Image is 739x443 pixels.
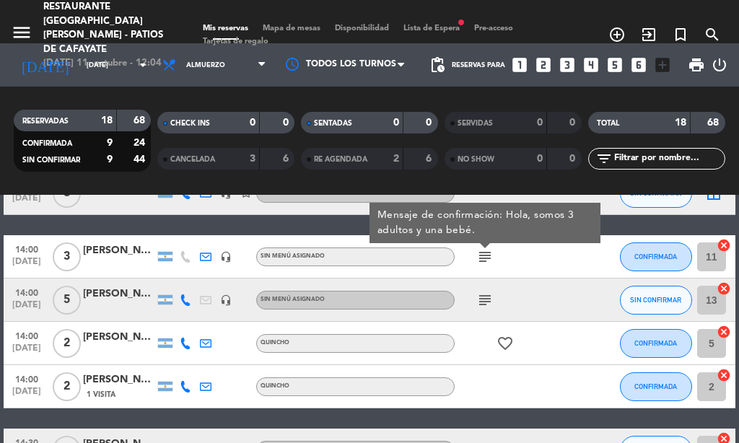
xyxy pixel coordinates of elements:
[537,118,543,128] strong: 0
[9,300,45,317] span: [DATE]
[261,297,325,302] span: Sin menú asignado
[711,56,728,74] i: power_settings_new
[457,18,465,27] span: fiber_manual_record
[467,25,520,32] span: Pre-acceso
[261,383,289,389] span: Quincho
[717,325,731,339] i: cancel
[220,251,232,263] i: headset_mic
[170,156,215,163] span: CANCELADA
[9,387,45,403] span: [DATE]
[186,61,225,69] span: Almuerzo
[630,296,681,304] span: SIN CONFIRMAR
[83,286,155,302] div: [PERSON_NAME]
[283,118,292,128] strong: 0
[620,242,692,271] button: CONFIRMADA
[87,389,115,400] span: 1 Visita
[476,291,494,309] i: subject
[704,26,721,43] i: search
[196,38,276,45] span: Tarjetas de regalo
[634,253,677,260] span: CONFIRMADA
[537,154,543,164] strong: 0
[605,56,624,74] i: looks_5
[452,61,505,69] span: Reservas para
[717,368,731,382] i: cancel
[582,56,600,74] i: looks_4
[261,190,325,196] span: Sin menú asignado
[261,340,289,346] span: Quincho
[314,120,352,127] span: SENTADAS
[22,140,72,147] span: CONFIRMADA
[53,372,81,401] span: 2
[83,242,155,259] div: [PERSON_NAME]
[653,56,672,74] i: add_box
[634,382,677,390] span: CONFIRMADA
[107,154,113,165] strong: 9
[426,154,434,164] strong: 6
[672,26,689,43] i: turned_in_not
[711,43,728,87] div: LOG OUT
[426,118,434,128] strong: 0
[707,118,722,128] strong: 68
[534,56,553,74] i: looks_two
[250,118,255,128] strong: 0
[597,120,619,127] span: TOTAL
[9,284,45,300] span: 14:00
[170,120,210,127] span: CHECK INS
[558,56,577,74] i: looks_3
[83,329,155,346] div: [PERSON_NAME]
[620,286,692,315] button: SIN CONFIRMAR
[83,372,155,388] div: [PERSON_NAME]
[101,115,113,126] strong: 18
[53,329,81,358] span: 2
[11,22,32,43] i: menu
[9,327,45,343] span: 14:00
[429,56,446,74] span: pending_actions
[377,208,593,238] div: Mensaje de confirmación: Hola, somos 3 adultos y una bebé.
[688,56,705,74] span: print
[458,120,493,127] span: SERVIDAS
[9,257,45,273] span: [DATE]
[9,193,45,210] span: [DATE]
[608,26,626,43] i: add_circle_outline
[283,154,292,164] strong: 6
[134,56,152,74] i: arrow_drop_down
[261,253,325,259] span: Sin menú asignado
[629,56,648,74] i: looks_6
[134,154,148,165] strong: 44
[196,25,255,32] span: Mis reservas
[22,118,69,125] span: RESERVADAS
[717,238,731,253] i: cancel
[11,51,79,79] i: [DATE]
[53,286,81,315] span: 5
[476,248,494,266] i: subject
[613,151,725,167] input: Filtrar por nombre...
[53,242,81,271] span: 3
[220,294,232,306] i: headset_mic
[620,372,692,401] button: CONFIRMADA
[393,154,399,164] strong: 2
[107,138,113,148] strong: 9
[620,329,692,358] button: CONFIRMADA
[134,138,148,148] strong: 24
[458,156,494,163] span: NO SHOW
[510,56,529,74] i: looks_one
[569,118,578,128] strong: 0
[595,150,613,167] i: filter_list
[569,154,578,164] strong: 0
[250,154,255,164] strong: 3
[9,240,45,257] span: 14:00
[11,22,32,48] button: menu
[640,26,657,43] i: exit_to_app
[314,156,367,163] span: RE AGENDADA
[22,157,80,164] span: SIN CONFIRMAR
[393,118,399,128] strong: 0
[497,335,514,352] i: favorite_border
[328,25,396,32] span: Disponibilidad
[717,281,731,296] i: cancel
[255,25,328,32] span: Mapa de mesas
[9,370,45,387] span: 14:00
[9,343,45,360] span: [DATE]
[675,118,686,128] strong: 18
[396,25,467,32] span: Lista de Espera
[634,339,677,347] span: CONFIRMADA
